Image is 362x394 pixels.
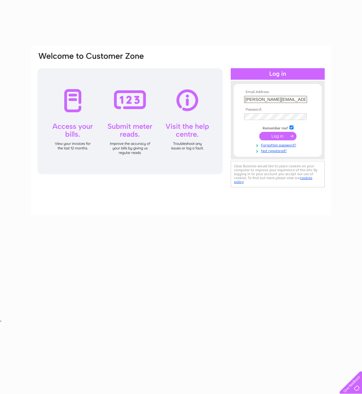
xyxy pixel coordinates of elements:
a: Forgotten password? [244,142,313,148]
a: Not registered? [244,148,313,153]
td: Remember me? [243,125,313,131]
th: Password: [243,108,313,112]
input: Submit [259,132,297,140]
a: cookies policy [234,176,312,184]
div: Clear Business would like to place cookies on your computer to improve your experience of the sit... [231,161,325,187]
th: Email Address: [243,90,313,94]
